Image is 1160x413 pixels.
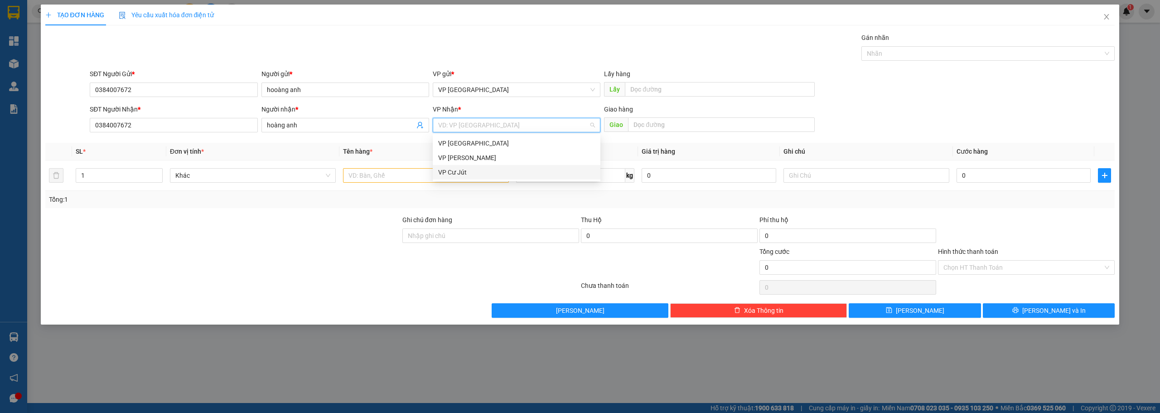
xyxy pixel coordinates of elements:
[343,168,509,183] input: VD: Bàn, Ghế
[625,168,634,183] span: kg
[556,306,604,316] span: [PERSON_NAME]
[438,167,595,177] div: VP Cư Jút
[744,306,783,316] span: Xóa Thông tin
[49,194,447,204] div: Tổng: 1
[170,148,204,155] span: Đơn vị tính
[642,168,776,183] input: 0
[780,143,953,160] th: Ghi chú
[119,11,214,19] span: Yêu cầu xuất hóa đơn điện tử
[261,69,429,79] div: Người gửi
[1022,306,1086,316] span: [PERSON_NAME] và In
[783,168,949,183] input: Ghi Chú
[438,153,595,163] div: VP [PERSON_NAME]
[492,303,668,318] button: [PERSON_NAME]
[861,34,889,41] label: Gán nhãn
[938,248,998,255] label: Hình thức thanh toán
[402,216,452,224] label: Ghi chú đơn hàng
[849,303,981,318] button: save[PERSON_NAME]
[670,303,847,318] button: deleteXóa Thông tin
[628,117,815,132] input: Dọc đường
[625,82,815,97] input: Dọc đường
[734,307,740,314] span: delete
[45,11,104,19] span: TẠO ĐƠN HÀNG
[90,104,257,114] div: SĐT Người Nhận
[604,70,630,78] span: Lấy hàng
[896,306,944,316] span: [PERSON_NAME]
[433,106,458,113] span: VP Nhận
[416,121,424,129] span: user-add
[604,106,633,113] span: Giao hàng
[45,12,52,18] span: plus
[886,307,892,314] span: save
[433,69,600,79] div: VP gửi
[1103,13,1110,20] span: close
[90,69,257,79] div: SĐT Người Gửi
[983,303,1115,318] button: printer[PERSON_NAME] và In
[604,82,625,97] span: Lấy
[604,117,628,132] span: Giao
[1098,168,1111,183] button: plus
[76,148,83,155] span: SL
[261,104,429,114] div: Người nhận
[433,165,600,180] div: VP Cư Jút
[49,168,63,183] button: delete
[433,151,600,165] div: VP Nam Dong
[581,216,602,224] span: Thu Hộ
[1094,5,1119,30] button: Close
[402,228,579,243] input: Ghi chú đơn hàng
[759,215,936,228] div: Phí thu hộ
[438,138,595,148] div: VP [GEOGRAPHIC_DATA]
[759,248,789,255] span: Tổng cước
[957,148,988,155] span: Cước hàng
[580,281,759,296] div: Chưa thanh toán
[1098,172,1111,179] span: plus
[1012,307,1019,314] span: printer
[642,148,675,155] span: Giá trị hàng
[343,148,372,155] span: Tên hàng
[438,83,595,97] span: VP Sài Gòn
[433,136,600,151] div: VP Sài Gòn
[175,169,330,182] span: Khác
[119,12,126,19] img: icon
